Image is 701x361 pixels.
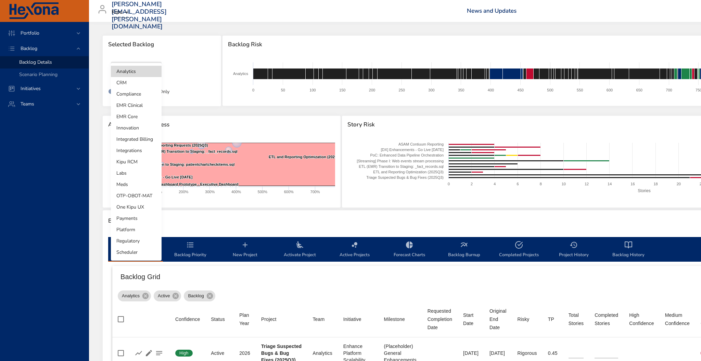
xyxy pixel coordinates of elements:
[111,247,162,258] li: Scheduler
[111,156,162,167] li: Kipu RCM
[111,224,162,235] li: Platform
[111,179,162,190] li: Meds
[111,77,162,88] li: CRM
[111,201,162,213] li: One Kipu UX
[111,122,162,134] li: Innovation
[111,100,162,111] li: EMR Clinical
[111,190,162,201] li: OTP-OBOT-MAT
[111,235,162,247] li: Regulatory
[111,111,162,122] li: EMR Core
[111,167,162,179] li: Labs
[111,145,162,156] li: Integrations
[111,213,162,224] li: Payments
[111,134,162,145] li: Integrated Billing
[111,66,162,77] li: Analytics
[111,88,162,100] li: Compliance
